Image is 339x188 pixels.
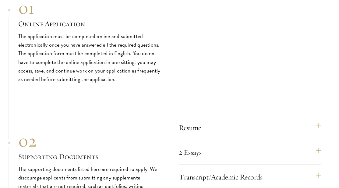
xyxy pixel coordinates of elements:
[179,145,321,160] button: 2 Essays
[18,19,161,29] h3: Online Application
[18,130,161,151] div: 02
[18,151,161,162] h3: Supporting Documents
[18,32,161,83] p: The application must be completed online and submitted electronically once you have answered all ...
[179,170,321,184] button: Transcript/Academic Records
[179,120,321,135] button: Resume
